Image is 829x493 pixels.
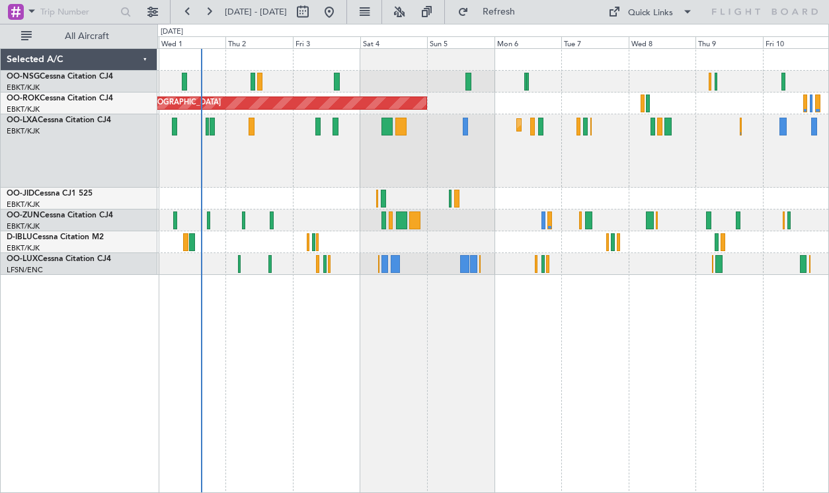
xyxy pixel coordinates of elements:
[7,233,104,241] a: D-IBLUCessna Citation M2
[159,36,226,48] div: Wed 1
[225,36,293,48] div: Thu 2
[7,73,113,81] a: OO-NSGCessna Citation CJ4
[452,1,531,22] button: Refresh
[7,190,93,198] a: OO-JIDCessna CJ1 525
[7,116,38,124] span: OO-LXA
[7,95,40,102] span: OO-ROK
[7,83,40,93] a: EBKT/KJK
[7,104,40,114] a: EBKT/KJK
[7,200,40,209] a: EBKT/KJK
[7,190,34,198] span: OO-JID
[7,255,38,263] span: OO-LUX
[427,36,494,48] div: Sun 5
[695,36,763,48] div: Thu 9
[494,36,562,48] div: Mon 6
[561,36,629,48] div: Tue 7
[15,26,143,47] button: All Aircraft
[40,2,116,22] input: Trip Number
[7,221,40,231] a: EBKT/KJK
[225,6,287,18] span: [DATE] - [DATE]
[293,36,360,48] div: Fri 3
[7,116,111,124] a: OO-LXACessna Citation CJ4
[161,26,183,38] div: [DATE]
[7,211,40,219] span: OO-ZUN
[602,1,699,22] button: Quick Links
[520,115,674,135] div: Planned Maint Kortrijk-[GEOGRAPHIC_DATA]
[34,32,139,41] span: All Aircraft
[7,73,40,81] span: OO-NSG
[628,7,673,20] div: Quick Links
[7,265,43,275] a: LFSN/ENC
[629,36,696,48] div: Wed 8
[7,233,32,241] span: D-IBLU
[471,7,527,17] span: Refresh
[7,126,40,136] a: EBKT/KJK
[360,36,428,48] div: Sat 4
[7,243,40,253] a: EBKT/KJK
[7,95,113,102] a: OO-ROKCessna Citation CJ4
[7,211,113,219] a: OO-ZUNCessna Citation CJ4
[7,255,111,263] a: OO-LUXCessna Citation CJ4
